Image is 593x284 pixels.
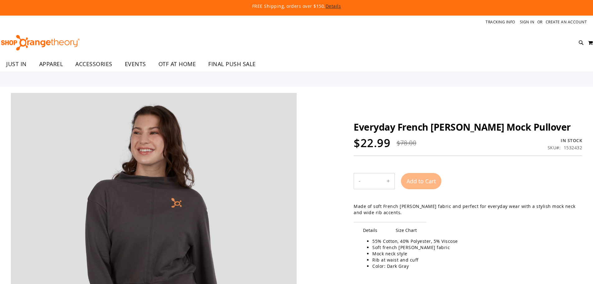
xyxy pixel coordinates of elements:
[75,57,112,71] span: ACCESSORIES
[372,263,576,269] li: Color: Dark Gray
[548,137,582,144] div: In stock
[110,3,483,9] p: FREE Shipping, orders over $150.
[372,238,576,244] li: 55% Cotton, 40% Polyester, 5% Viscose
[354,135,390,151] span: $22.99
[354,203,582,216] div: Made of soft French [PERSON_NAME] fabric and perfect for everyday wear with a stylish mock neck a...
[564,145,582,151] div: 1532432
[354,121,571,133] span: Everyday French [PERSON_NAME] Mock Pullover
[548,137,582,144] div: Availability
[354,222,387,238] span: Details
[119,57,152,71] a: EVENTS
[354,173,365,189] button: Decrease product quantity
[382,173,394,189] button: Increase product quantity
[372,244,576,251] li: Soft french [PERSON_NAME] fabric
[520,19,534,25] a: Sign In
[152,57,202,71] a: OTF AT HOME
[33,57,69,71] a: APPAREL
[158,57,196,71] span: OTF AT HOME
[397,139,416,147] span: $78.00
[365,174,382,189] input: Product quantity
[546,19,587,25] a: Create an Account
[386,222,426,238] span: Size Chart
[486,19,515,25] a: Tracking Info
[548,145,561,151] strong: SKU
[6,57,27,71] span: JUST IN
[69,57,119,71] a: ACCESSORIES
[39,57,63,71] span: APPAREL
[125,57,146,71] span: EVENTS
[326,3,341,9] a: Details
[202,57,262,71] a: FINAL PUSH SALE
[372,251,576,257] li: Mock neck style
[208,57,256,71] span: FINAL PUSH SALE
[372,257,576,263] li: Rib at waist and cuff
